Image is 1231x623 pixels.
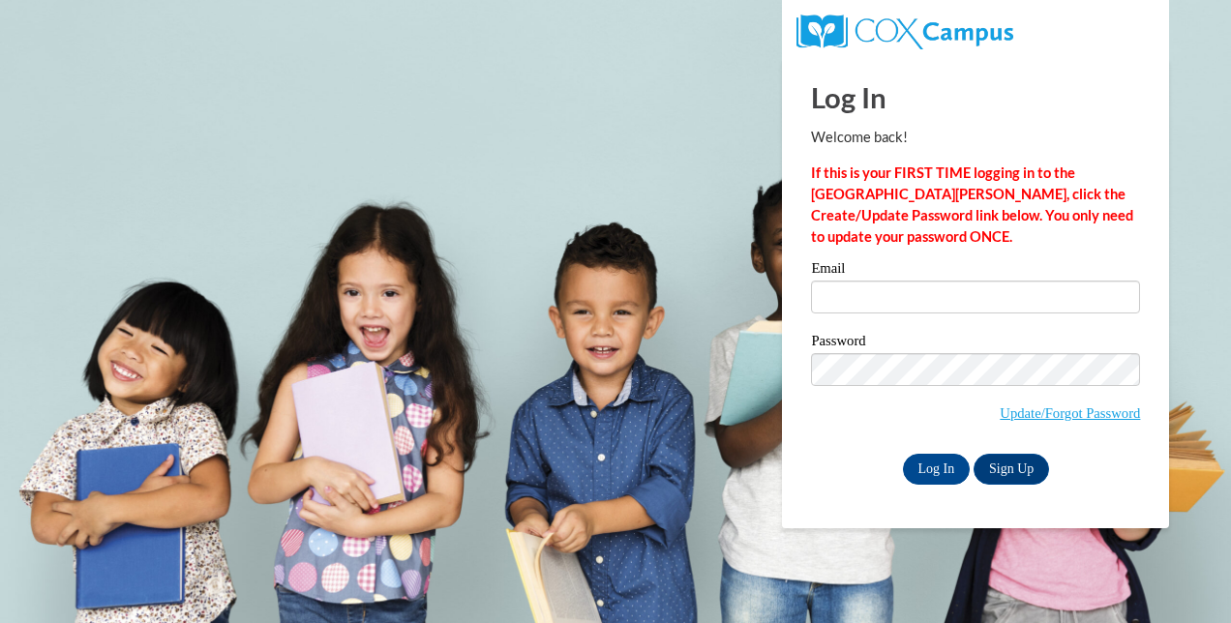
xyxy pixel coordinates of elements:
label: Email [811,261,1140,281]
a: Update/Forgot Password [1000,405,1140,421]
img: COX Campus [796,15,1012,49]
strong: If this is your FIRST TIME logging in to the [GEOGRAPHIC_DATA][PERSON_NAME], click the Create/Upd... [811,164,1133,245]
label: Password [811,334,1140,353]
a: Sign Up [974,454,1049,485]
input: Log In [903,454,971,485]
h1: Log In [811,77,1140,117]
a: COX Campus [796,22,1012,39]
p: Welcome back! [811,127,1140,148]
